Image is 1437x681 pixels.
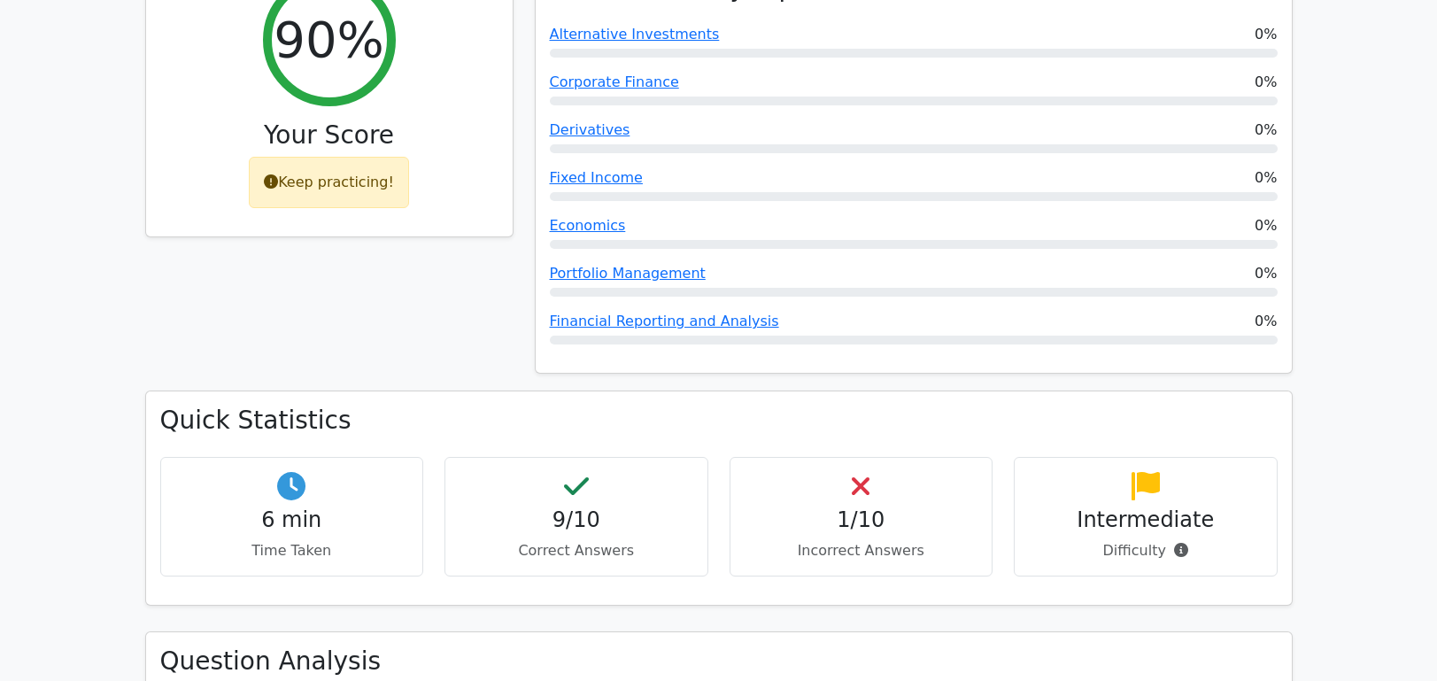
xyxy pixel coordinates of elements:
h3: Question Analysis [160,646,1278,677]
h4: 9/10 [460,507,693,533]
h2: 90% [274,10,383,69]
h3: Quick Statistics [160,406,1278,436]
h3: Your Score [160,120,498,151]
a: Derivatives [550,121,630,138]
p: Time Taken [175,540,409,561]
a: Alternative Investments [550,26,720,43]
span: 0% [1255,215,1277,236]
span: 0% [1255,72,1277,93]
span: 0% [1255,120,1277,141]
a: Corporate Finance [550,74,679,90]
div: Keep practicing! [249,157,409,208]
a: Portfolio Management [550,265,706,282]
span: 0% [1255,311,1277,332]
a: Financial Reporting and Analysis [550,313,779,329]
span: 0% [1255,167,1277,189]
p: Incorrect Answers [745,540,978,561]
h4: 1/10 [745,507,978,533]
a: Fixed Income [550,169,643,186]
span: 0% [1255,263,1277,284]
h4: 6 min [175,507,409,533]
p: Difficulty [1029,540,1263,561]
p: Correct Answers [460,540,693,561]
span: 0% [1255,24,1277,45]
h4: Intermediate [1029,507,1263,533]
a: Economics [550,217,626,234]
